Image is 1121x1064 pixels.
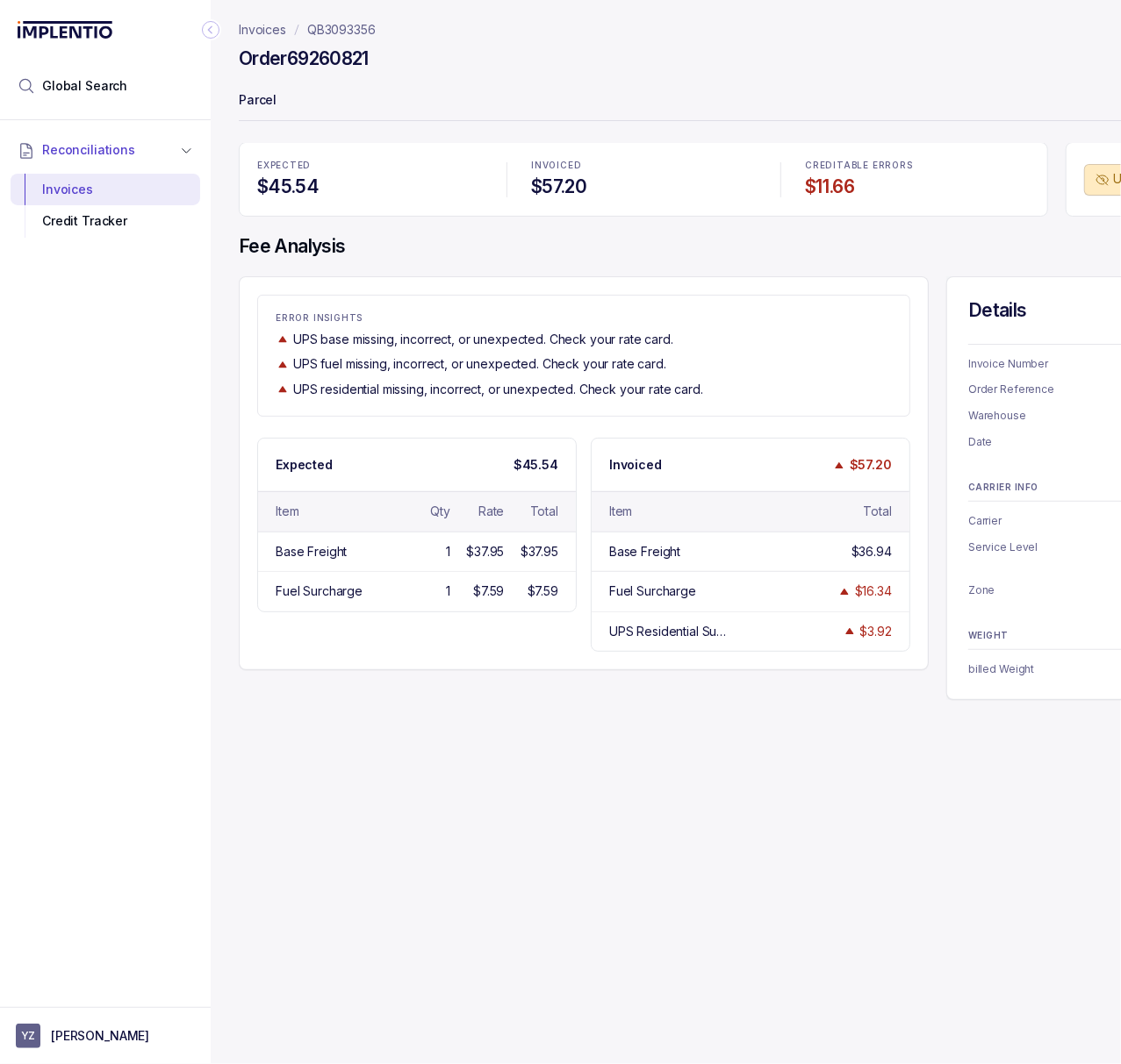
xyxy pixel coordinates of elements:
img: trend image [276,332,290,346]
div: $3.92 [860,623,892,640]
p: Invoiced [609,456,662,474]
div: Item [609,503,632,520]
h4: $11.66 [805,175,1030,199]
p: $57.20 [850,456,892,474]
div: $16.34 [855,582,892,600]
button: User initials[PERSON_NAME] [16,1024,195,1048]
div: Reconciliations [11,170,200,241]
span: Global Search [42,77,127,95]
p: $45.54 [514,456,558,474]
a: QB3093356 [307,21,376,39]
p: UPS base missing, incorrect, or unexpected. Check your rate card. [293,331,673,348]
div: Base Freight [609,543,680,561]
h4: $57.20 [531,175,756,199]
div: Qty [430,503,450,520]
div: $7.59 [528,582,558,600]
div: Fuel Surcharge [276,582,363,600]
h4: Order 69260821 [239,46,369,71]
div: Item [276,503,298,520]
p: EXPECTED [257,161,482,171]
p: ERROR INSIGHTS [276,313,892,324]
div: Credit Tracker [25,205,186,237]
div: Invoices [25,174,186,205]
div: Total [864,503,892,520]
img: trend image [843,625,857,638]
div: Fuel Surcharge [609,582,696,600]
div: 1 [446,543,450,561]
div: Base Freight [276,543,347,561]
p: UPS fuel missing, incorrect, or unexpected. Check your rate card. [293,355,666,373]
div: Rate [478,503,504,520]
p: INVOICED [531,161,756,171]
div: $37.95 [466,543,504,561]
p: [PERSON_NAME] [51,1027,149,1045]
a: Invoices [239,21,286,39]
nav: breadcrumb [239,21,376,39]
img: trend image [832,459,846,472]
p: UPS residential missing, incorrect, or unexpected. Check your rate card. [293,381,703,398]
h4: $45.54 [257,175,482,199]
div: 1 [446,582,450,600]
span: User initials [16,1024,40,1048]
img: trend image [837,585,852,598]
span: Reconciliations [42,141,135,159]
div: $7.59 [473,582,504,600]
div: UPS Residential Surcharge [609,623,729,640]
img: trend image [276,382,290,396]
p: CREDITABLE ERRORS [805,161,1030,171]
div: Collapse Icon [200,19,221,40]
p: Expected [276,456,333,474]
button: Reconciliations [11,131,200,169]
div: $37.95 [521,543,558,561]
div: Total [530,503,558,520]
div: $36.94 [852,543,892,561]
img: trend image [276,358,290,371]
